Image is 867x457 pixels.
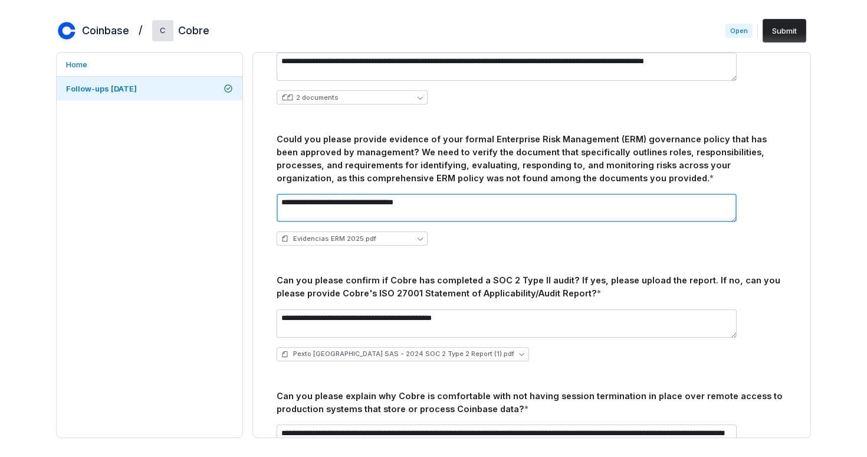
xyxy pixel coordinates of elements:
h2: Coinbase [82,23,129,38]
div: Can you please explain why Cobre is comfortable with not having session termination in place over... [277,390,787,416]
h2: / [139,20,143,38]
div: Could you please provide evidence of your formal Enterprise Risk Management (ERM) governance poli... [277,133,787,184]
span: Follow-ups [DATE] [66,84,137,93]
a: Home [57,53,242,76]
button: Submit [763,19,806,43]
div: 2 documents [296,93,339,102]
span: Open [725,24,753,38]
a: Follow-ups [DATE] [57,77,242,100]
div: Can you please confirm if Cobre has completed a SOC 2 Type II audit? If yes, please upload the re... [277,274,787,300]
span: Pexto Colombia SAS - 2024 SOC 2 Type 2 Report (1).pdf [293,350,514,358]
span: Evidencias ERM 2025.pdf [293,234,376,243]
h2: Cobre [178,23,209,38]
